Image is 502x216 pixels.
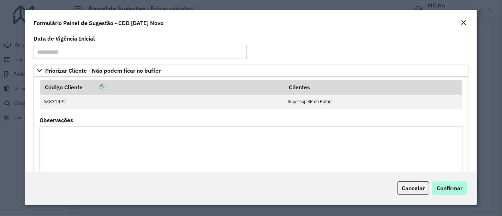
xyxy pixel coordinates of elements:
[40,116,73,124] label: Observações
[40,95,284,109] td: 63871492
[34,65,468,77] a: Priorizar Cliente - Não podem ficar no buffer
[437,185,462,192] span: Confirmar
[40,80,284,95] th: Código Cliente
[461,20,466,25] em: Fechar
[397,181,429,195] button: Cancelar
[34,19,163,27] h4: Formulário Painel de Sugestão - CDD [DATE] Novo
[34,77,468,195] div: Priorizar Cliente - Não podem ficar no buffer
[83,84,105,91] a: Copiar
[45,68,161,73] span: Priorizar Cliente - Não podem ficar no buffer
[432,181,467,195] button: Confirmar
[459,18,468,28] button: Close
[402,185,425,192] span: Cancelar
[284,95,462,109] td: Supercop SP do Poten
[284,80,462,95] th: Clientes
[34,34,95,43] label: Data de Vigência Inicial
